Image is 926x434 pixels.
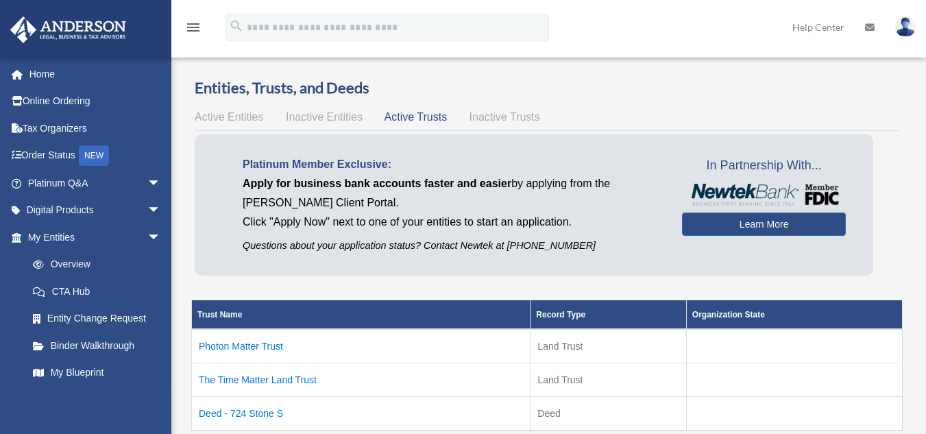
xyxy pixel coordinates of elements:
img: User Pic [895,17,916,37]
td: Land Trust [531,329,686,363]
span: arrow_drop_down [147,224,175,252]
span: Inactive Trusts [470,111,540,123]
td: The Time Matter Land Trust [192,363,531,396]
p: by applying from the [PERSON_NAME] Client Portal. [243,174,661,213]
span: Active Entities [195,111,263,123]
span: arrow_drop_down [147,169,175,197]
a: Binder Walkthrough [19,332,175,359]
i: search [229,19,244,34]
td: Land Trust [531,363,686,396]
td: Deed [531,396,686,431]
span: arrow_drop_down [147,197,175,225]
h3: Entities, Trusts, and Deeds [195,77,899,99]
a: CTA Hub [19,278,175,305]
img: NewtekBankLogoSM.png [689,184,839,206]
a: Entity Change Request [19,305,175,333]
a: Tax Organizers [10,114,182,142]
a: Digital Productsarrow_drop_down [10,197,182,224]
a: Learn More [682,213,846,236]
a: menu [185,24,202,36]
p: Questions about your application status? Contact Newtek at [PHONE_NUMBER] [243,237,661,254]
span: Apply for business bank accounts faster and easier [243,178,511,189]
p: Platinum Member Exclusive: [243,155,661,174]
th: Trust Name [192,300,531,329]
td: Photon Matter Trust [192,329,531,363]
a: Platinum Q&Aarrow_drop_down [10,169,182,197]
a: Home [10,60,182,88]
a: Online Ordering [10,88,182,115]
td: Deed - 724 Stone S [192,396,531,431]
i: menu [185,19,202,36]
a: My Blueprint [19,359,175,387]
span: In Partnership With... [682,155,846,177]
span: Active Trusts [385,111,448,123]
img: Anderson Advisors Platinum Portal [6,16,130,43]
a: Tax Due Dates [19,386,175,413]
a: Overview [19,251,168,278]
th: Organization State [686,300,902,329]
th: Record Type [531,300,686,329]
span: Inactive Entities [286,111,363,123]
div: NEW [79,145,109,166]
a: Order StatusNEW [10,142,182,170]
a: My Entitiesarrow_drop_down [10,224,175,251]
p: Click "Apply Now" next to one of your entities to start an application. [243,213,661,232]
